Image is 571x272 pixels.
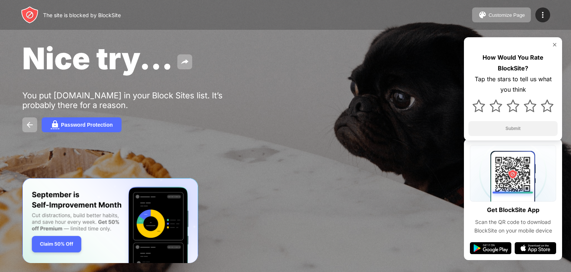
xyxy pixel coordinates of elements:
[488,12,525,18] div: Customize Page
[25,120,34,129] img: back.svg
[468,121,558,136] button: Submit
[180,57,189,66] img: share.svg
[524,99,536,112] img: star.svg
[472,99,485,112] img: star.svg
[552,42,558,48] img: rate-us-close.svg
[507,99,519,112] img: star.svg
[487,205,539,215] div: Get BlockSite App
[468,74,558,95] div: Tap the stars to tell us what you think
[490,99,502,112] img: star.svg
[538,10,547,19] img: menu-icon.svg
[42,117,122,132] button: Password Protection
[22,178,198,263] iframe: Banner
[470,242,512,254] img: google-play.svg
[21,6,39,24] img: header-logo.svg
[51,120,59,129] img: password.svg
[61,122,113,128] div: Password Protection
[43,12,121,18] div: The site is blocked by BlockSite
[468,52,558,74] div: How Would You Rate BlockSite?
[470,145,556,202] img: qrcode.svg
[22,91,252,110] div: You put [DOMAIN_NAME] in your Block Sites list. It’s probably there for a reason.
[470,218,556,235] div: Scan the QR code to download BlockSite on your mobile device
[541,99,554,112] img: star.svg
[472,7,531,22] button: Customize Page
[514,242,556,254] img: app-store.svg
[478,10,487,19] img: pallet.svg
[22,40,173,76] span: Nice try...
